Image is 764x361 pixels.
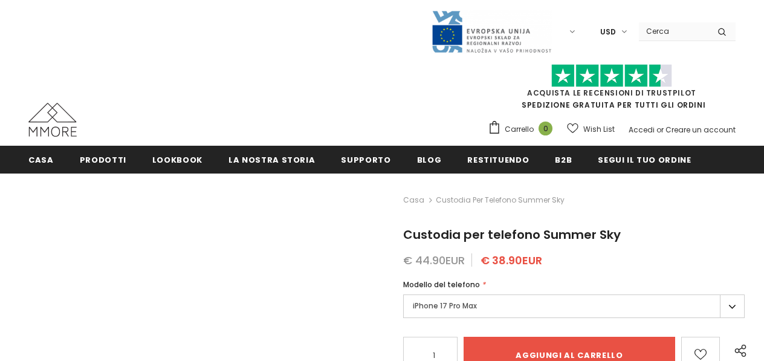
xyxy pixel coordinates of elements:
[551,64,672,88] img: Fidati di Pilot Stars
[431,10,552,54] img: Javni Razpis
[488,70,736,110] span: SPEDIZIONE GRATUITA PER TUTTI GLI ORDINI
[488,120,558,138] a: Carrello 0
[228,154,315,166] span: La nostra storia
[555,146,572,173] a: B2B
[431,26,552,36] a: Javni Razpis
[152,146,202,173] a: Lookbook
[80,146,126,173] a: Prodotti
[598,146,691,173] a: Segui il tuo ordine
[403,279,480,290] span: Modello del telefono
[403,253,465,268] span: € 44.90EUR
[505,123,534,135] span: Carrello
[656,125,664,135] span: or
[467,146,529,173] a: Restituendo
[629,125,655,135] a: Accedi
[341,154,390,166] span: supporto
[403,226,621,243] span: Custodia per telefono Summer Sky
[417,146,442,173] a: Blog
[527,88,696,98] a: Acquista le recensioni di TrustPilot
[28,146,54,173] a: Casa
[228,146,315,173] a: La nostra storia
[555,154,572,166] span: B2B
[600,26,616,38] span: USD
[567,119,615,140] a: Wish List
[28,103,77,137] img: Casi MMORE
[583,123,615,135] span: Wish List
[539,122,552,135] span: 0
[417,154,442,166] span: Blog
[152,154,202,166] span: Lookbook
[341,146,390,173] a: supporto
[665,125,736,135] a: Creare un account
[436,193,565,207] span: Custodia per telefono Summer Sky
[403,294,745,318] label: iPhone 17 Pro Max
[598,154,691,166] span: Segui il tuo ordine
[639,22,708,40] input: Search Site
[481,253,542,268] span: € 38.90EUR
[403,193,424,207] a: Casa
[28,154,54,166] span: Casa
[467,154,529,166] span: Restituendo
[80,154,126,166] span: Prodotti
